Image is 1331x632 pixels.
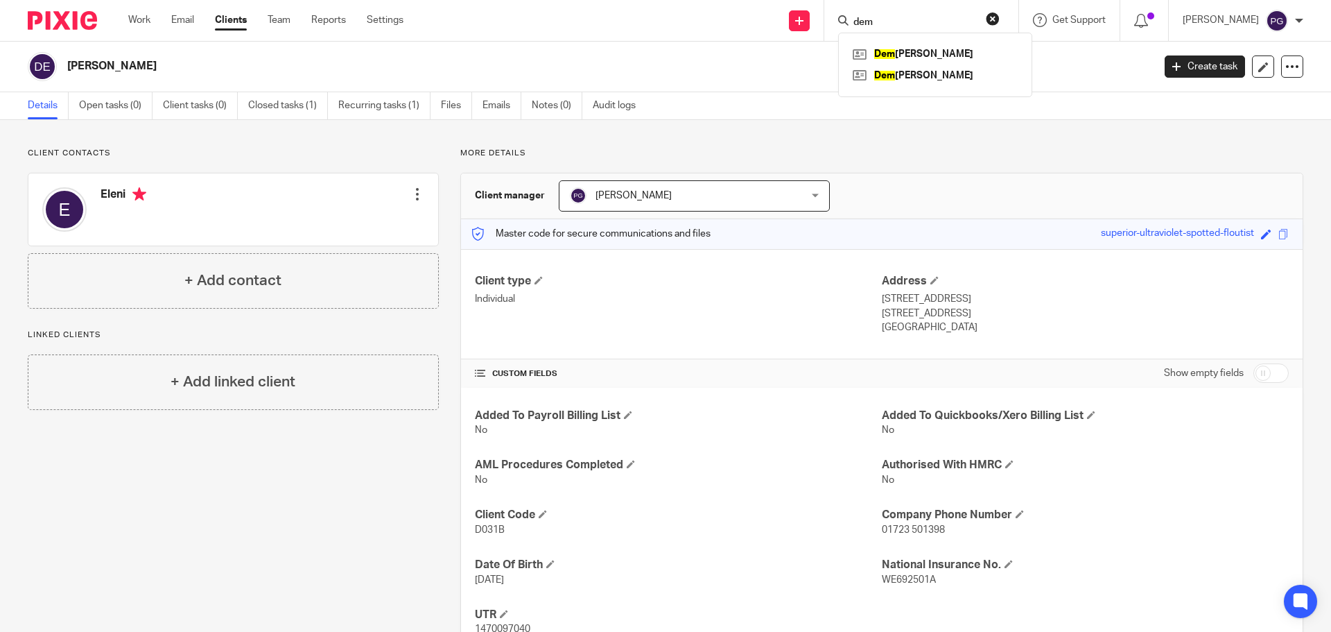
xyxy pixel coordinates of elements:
[1052,15,1106,25] span: Get Support
[882,558,1289,572] h4: National Insurance No.
[882,525,945,535] span: 01723 501398
[882,425,894,435] span: No
[128,13,150,27] a: Work
[311,13,346,27] a: Reports
[882,409,1289,423] h4: Added To Quickbooks/Xero Billing List
[570,187,586,204] img: svg%3E
[28,11,97,30] img: Pixie
[132,187,146,201] i: Primary
[28,52,57,81] img: svg%3E
[882,458,1289,472] h4: Authorised With HMRC
[28,92,69,119] a: Details
[42,187,87,232] img: svg%3E
[882,274,1289,289] h4: Address
[475,525,505,535] span: D031B
[475,608,882,622] h4: UTR
[475,189,545,203] h3: Client manager
[460,148,1303,159] p: More details
[184,270,281,291] h4: + Add contact
[1183,13,1259,27] p: [PERSON_NAME]
[475,558,882,572] h4: Date Of Birth
[532,92,582,119] a: Notes (0)
[986,12,1000,26] button: Clear
[882,575,936,585] span: WE692501A
[101,187,146,205] h4: Eleni
[248,92,328,119] a: Closed tasks (1)
[595,191,672,200] span: [PERSON_NAME]
[593,92,646,119] a: Audit logs
[171,371,295,393] h4: + Add linked client
[67,59,928,74] h2: [PERSON_NAME]
[268,13,290,27] a: Team
[882,321,1289,334] p: [GEOGRAPHIC_DATA]
[482,92,521,119] a: Emails
[882,292,1289,306] p: [STREET_ADDRESS]
[475,274,882,289] h4: Client type
[1101,226,1254,242] div: superior-ultraviolet-spotted-floutist
[441,92,472,119] a: Files
[475,409,882,423] h4: Added To Payroll Billing List
[215,13,247,27] a: Clients
[852,17,977,29] input: Search
[882,508,1289,522] h4: Company Phone Number
[1266,10,1288,32] img: svg%3E
[1165,55,1245,78] a: Create task
[171,13,194,27] a: Email
[471,227,711,241] p: Master code for secure communications and files
[79,92,153,119] a: Open tasks (0)
[367,13,403,27] a: Settings
[475,508,882,522] h4: Client Code
[475,425,487,435] span: No
[475,368,882,379] h4: CUSTOM FIELDS
[882,307,1289,321] p: [STREET_ADDRESS]
[1164,366,1244,380] label: Show empty fields
[475,475,487,485] span: No
[475,575,504,585] span: [DATE]
[882,475,894,485] span: No
[28,330,439,341] p: Linked clients
[475,458,882,472] h4: AML Procedures Completed
[338,92,430,119] a: Recurring tasks (1)
[163,92,238,119] a: Client tasks (0)
[475,292,882,306] p: Individual
[28,148,439,159] p: Client contacts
